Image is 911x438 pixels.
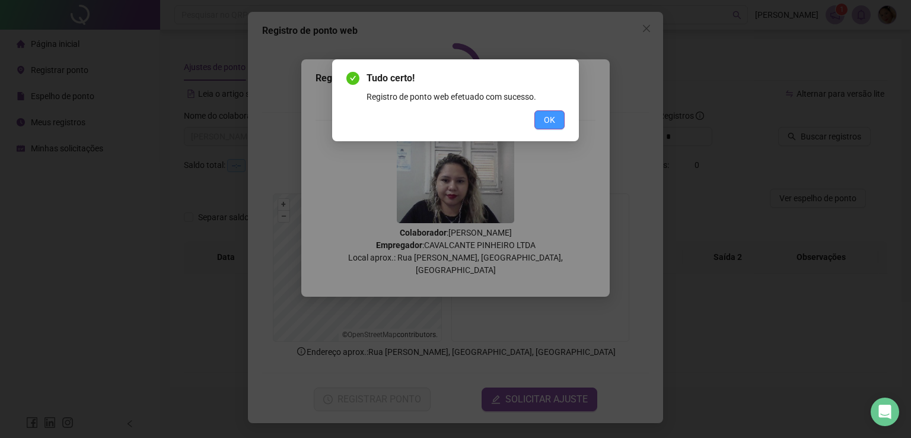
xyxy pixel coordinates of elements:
span: OK [544,113,555,126]
div: Open Intercom Messenger [871,398,899,426]
button: OK [534,110,565,129]
span: Tudo certo! [367,71,565,85]
div: Registro de ponto web efetuado com sucesso. [367,90,565,103]
span: check-circle [346,72,359,85]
